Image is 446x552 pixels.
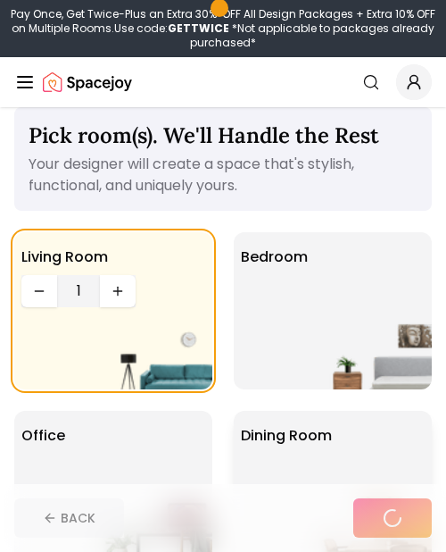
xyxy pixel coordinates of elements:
b: GETTWICE [168,21,229,36]
span: Pick room(s). We'll Handle the Rest [29,121,379,149]
span: Use code: [114,21,229,36]
p: Office [21,425,65,447]
p: Bedroom [241,247,308,268]
span: *Not applicable to packages already purchased* [190,21,434,50]
a: Spacejoy [43,64,132,100]
p: Living Room [21,247,108,268]
div: Pay Once, Get Twice-Plus an Extra 30% OFF All Design Packages + Extra 10% OFF on Multiple Rooms. [7,7,439,50]
p: Your designer will create a space that's stylish, functional, and uniquely yours. [29,154,417,197]
nav: Global [14,57,432,107]
button: Decrease quantity [21,275,57,307]
img: Spacejoy Logo [43,64,132,100]
button: Increase quantity [100,275,136,307]
img: Living Room [98,318,212,389]
p: Dining Room [241,425,332,447]
img: Bedroom [318,318,432,389]
span: 1 [64,280,93,302]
